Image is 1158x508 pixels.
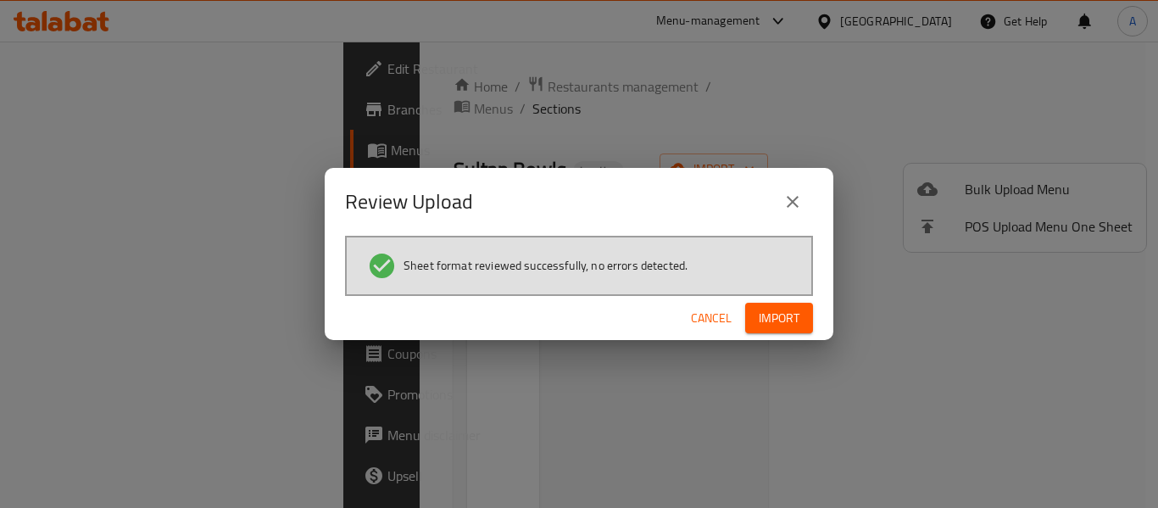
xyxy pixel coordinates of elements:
[404,257,688,274] span: Sheet format reviewed successfully, no errors detected.
[691,308,732,329] span: Cancel
[745,303,813,334] button: Import
[345,188,473,215] h2: Review Upload
[759,308,799,329] span: Import
[684,303,738,334] button: Cancel
[772,181,813,222] button: close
